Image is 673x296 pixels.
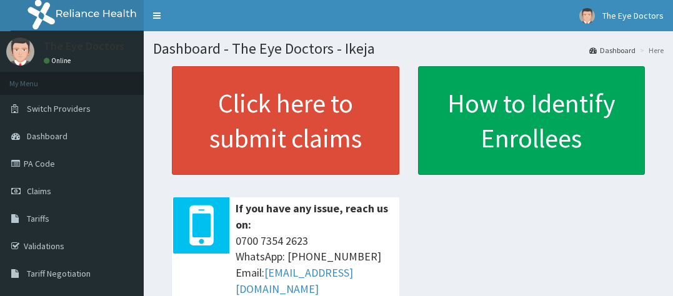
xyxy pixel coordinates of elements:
[27,103,91,114] span: Switch Providers
[27,268,91,279] span: Tariff Negotiation
[172,66,399,175] a: Click here to submit claims
[236,201,388,232] b: If you have any issue, reach us on:
[236,265,353,296] a: [EMAIL_ADDRESS][DOMAIN_NAME]
[44,56,74,65] a: Online
[6,37,34,66] img: User Image
[418,66,646,175] a: How to Identify Enrollees
[27,131,67,142] span: Dashboard
[27,185,51,197] span: Claims
[589,45,636,56] a: Dashboard
[153,41,664,57] h1: Dashboard - The Eye Doctors - Ikeja
[602,10,664,21] span: The Eye Doctors
[44,41,124,52] p: The Eye Doctors
[579,8,595,24] img: User Image
[27,213,49,224] span: Tariffs
[637,45,664,56] li: Here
